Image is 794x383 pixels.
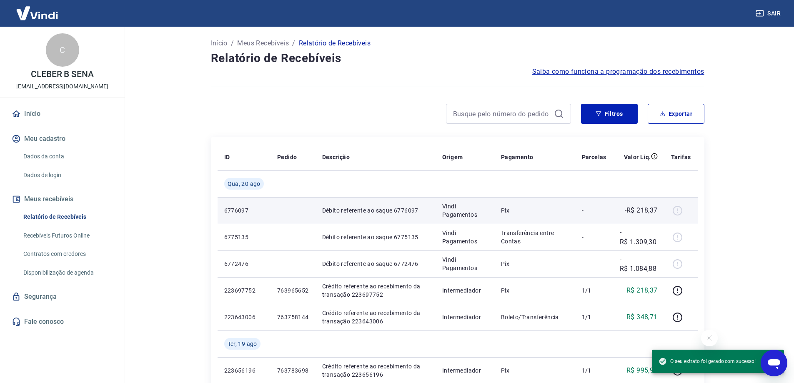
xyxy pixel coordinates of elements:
p: 6776097 [224,206,264,215]
button: Meu cadastro [10,130,115,148]
p: Crédito referente ao recebimento da transação 223656196 [322,362,429,379]
p: 763965652 [277,286,309,295]
p: 6775135 [224,233,264,241]
iframe: Botão para abrir a janela de mensagens [761,350,787,376]
iframe: Fechar mensagem [701,330,718,346]
p: - [582,233,606,241]
p: 1/1 [582,286,606,295]
p: 1/1 [582,366,606,375]
p: Débito referente ao saque 6775135 [322,233,429,241]
p: R$ 218,37 [626,285,658,295]
p: ID [224,153,230,161]
p: -R$ 218,37 [625,205,658,215]
p: Valor Líq. [624,153,651,161]
a: Segurança [10,288,115,306]
p: Transferência entre Contas [501,229,569,245]
p: Tarifas [671,153,691,161]
p: / [292,38,295,48]
p: Débito referente ao saque 6776097 [322,206,429,215]
a: Recebíveis Futuros Online [20,227,115,244]
p: - [582,260,606,268]
p: Crédito referente ao recebimento da transação 223643006 [322,309,429,325]
p: CLEBER B SENA [31,70,94,79]
p: / [231,38,234,48]
a: Início [10,105,115,123]
button: Meus recebíveis [10,190,115,208]
p: 223697752 [224,286,264,295]
p: 1/1 [582,313,606,321]
input: Busque pelo número do pedido [453,108,551,120]
span: Ter, 19 ago [228,340,257,348]
p: Pagamento [501,153,534,161]
p: Pix [501,260,569,268]
p: R$ 348,71 [626,312,658,322]
p: -R$ 1.084,88 [620,254,658,274]
a: Fale conosco [10,313,115,331]
p: 763758144 [277,313,309,321]
p: Relatório de Recebíveis [299,38,371,48]
p: Débito referente ao saque 6772476 [322,260,429,268]
p: Vindi Pagamentos [442,229,488,245]
button: Filtros [581,104,638,124]
p: - [582,206,606,215]
p: Intermediador [442,286,488,295]
div: C [46,33,79,67]
button: Exportar [648,104,704,124]
p: Intermediador [442,366,488,375]
p: 763783698 [277,366,309,375]
a: Dados da conta [20,148,115,165]
a: Contratos com credores [20,245,115,263]
p: [EMAIL_ADDRESS][DOMAIN_NAME] [16,82,108,91]
span: Olá! Precisa de ajuda? [5,6,70,13]
span: Qua, 20 ago [228,180,260,188]
a: Disponibilização de agenda [20,264,115,281]
p: Pix [501,206,569,215]
p: 223656196 [224,366,264,375]
a: Dados de login [20,167,115,184]
p: Crédito referente ao recebimento da transação 223697752 [322,282,429,299]
p: 6772476 [224,260,264,268]
p: Pix [501,286,569,295]
p: Boleto/Transferência [501,313,569,321]
h4: Relatório de Recebíveis [211,50,704,67]
p: Origem [442,153,463,161]
img: Vindi [10,0,64,26]
p: 223643006 [224,313,264,321]
a: Meus Recebíveis [237,38,289,48]
span: O seu extrato foi gerado com sucesso! [659,357,756,365]
p: Intermediador [442,313,488,321]
p: Pix [501,366,569,375]
button: Sair [754,6,784,21]
a: Início [211,38,228,48]
p: Vindi Pagamentos [442,202,488,219]
a: Saiba como funciona a programação dos recebimentos [532,67,704,77]
p: -R$ 1.309,30 [620,227,658,247]
p: Pedido [277,153,297,161]
p: Descrição [322,153,350,161]
p: Vindi Pagamentos [442,255,488,272]
p: Parcelas [582,153,606,161]
a: Relatório de Recebíveis [20,208,115,225]
p: R$ 995,93 [626,365,658,375]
